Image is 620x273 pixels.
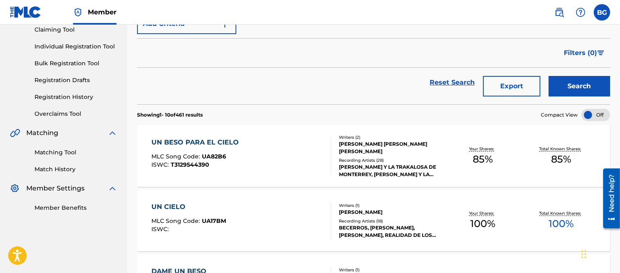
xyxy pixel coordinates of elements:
span: 100 % [549,216,574,231]
iframe: Chat Widget [579,234,620,273]
div: Arrastrar [581,242,586,266]
div: Help [572,4,589,21]
div: Widget de chat [579,234,620,273]
a: Overclaims Tool [34,110,117,118]
div: [PERSON_NAME] [339,209,444,216]
a: Reset Search [426,73,479,92]
a: Member Benefits [34,204,117,212]
div: Recording Artists ( 18 ) [339,218,444,224]
a: Registration Drafts [34,76,117,85]
a: Match History [34,165,117,174]
button: Filters (0) [559,43,610,63]
span: ISWC : [151,225,171,233]
span: T3129544390 [171,161,209,168]
span: 85 % [473,152,493,167]
a: Bulk Registration Tool [34,59,117,68]
div: UN BESO PARA EL CIELO [151,138,243,147]
div: [PERSON_NAME] [PERSON_NAME] [PERSON_NAME] [339,140,444,155]
p: Total Known Shares: [540,210,583,216]
img: MLC Logo [10,6,41,18]
img: Member Settings [10,184,20,193]
span: Filters ( 0 ) [564,48,597,58]
div: Writers ( 1 ) [339,267,444,273]
a: Claiming Tool [34,25,117,34]
div: BECERROS, [PERSON_NAME], [PERSON_NAME], REALIDAD DE LOS HNOS. [PERSON_NAME] [339,224,444,239]
span: Compact View [541,111,578,119]
span: Matching [26,128,58,138]
a: Matching Tool [34,148,117,157]
span: 85 % [551,152,572,167]
div: Writers ( 2 ) [339,134,444,140]
span: MLC Song Code : [151,153,202,160]
p: Your Shares: [469,146,496,152]
span: Member Settings [26,184,85,193]
span: ISWC : [151,161,171,168]
button: Search [549,76,610,96]
div: UN CIELO [151,202,226,212]
div: User Menu [594,4,610,21]
img: filter [597,50,604,55]
span: Member [88,7,117,17]
span: 100 % [470,216,495,231]
a: UN CIELOMLC Song Code:UA17BMISWC:Writers (1)[PERSON_NAME]Recording Artists (18)BECERROS, [PERSON_... [137,190,610,251]
p: Your Shares: [469,210,496,216]
a: Registration History [34,93,117,101]
a: Individual Registration Tool [34,42,117,51]
div: [PERSON_NAME] Y LA TRAKALOSA DE MONTERREY, [PERSON_NAME] Y LA TRAKALOSA DE MONTERREY, [PERSON_NAM... [339,163,444,178]
span: MLC Song Code : [151,217,202,225]
div: Writers ( 1 ) [339,202,444,209]
span: UA82B6 [202,153,226,160]
p: Total Known Shares: [540,146,583,152]
p: Showing 1 - 10 of 461 results [137,111,203,119]
iframe: Resource Center [597,165,620,232]
button: Export [483,76,540,96]
span: UA17BM [202,217,226,225]
img: expand [108,128,117,138]
div: Recording Artists ( 28 ) [339,157,444,163]
img: search [554,7,564,17]
img: Top Rightsholder [73,7,83,17]
a: UN BESO PARA EL CIELOMLC Song Code:UA82B6ISWC:T3129544390Writers (2)[PERSON_NAME] [PERSON_NAME] [... [137,125,610,187]
img: help [576,7,586,17]
img: Matching [10,128,20,138]
img: expand [108,184,117,193]
a: Public Search [551,4,567,21]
